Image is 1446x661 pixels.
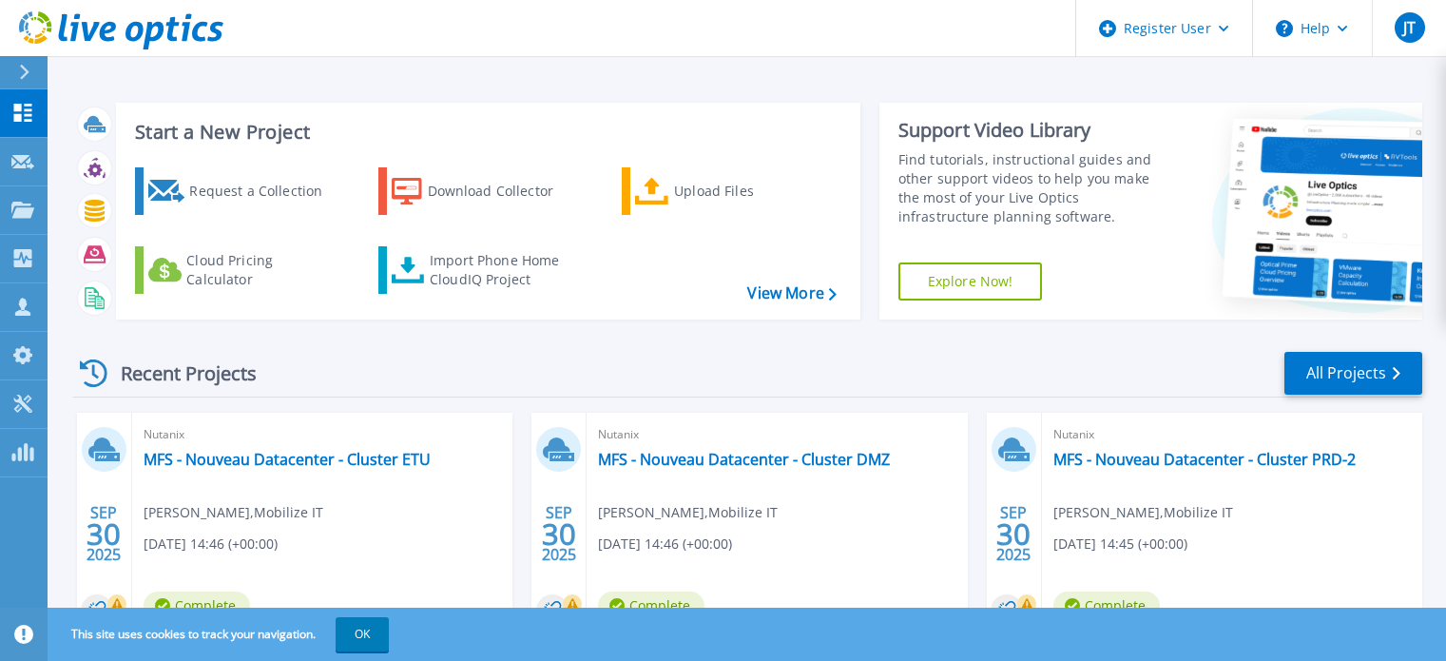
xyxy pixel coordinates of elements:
[898,118,1171,143] div: Support Video Library
[135,167,347,215] a: Request a Collection
[1053,450,1356,469] a: MFS - Nouveau Datacenter - Cluster PRD-2
[52,617,389,651] span: This site uses cookies to track your navigation.
[430,251,578,289] div: Import Phone Home CloudIQ Project
[336,617,389,651] button: OK
[542,526,576,542] span: 30
[898,262,1043,301] a: Explore Now!
[598,424,955,445] span: Nutanix
[1053,592,1160,620] span: Complete
[144,424,501,445] span: Nutanix
[186,251,338,289] div: Cloud Pricing Calculator
[144,502,323,523] span: [PERSON_NAME] , Mobilize IT
[428,172,580,210] div: Download Collector
[1403,20,1416,35] span: JT
[995,499,1031,569] div: SEP 2025
[622,167,834,215] a: Upload Files
[1053,534,1187,554] span: [DATE] 14:45 (+00:00)
[674,172,826,210] div: Upload Files
[86,499,122,569] div: SEP 2025
[898,150,1171,226] div: Find tutorials, instructional guides and other support videos to help you make the most of your L...
[598,592,704,620] span: Complete
[598,502,778,523] span: [PERSON_NAME] , Mobilize IT
[598,534,732,554] span: [DATE] 14:46 (+00:00)
[144,592,250,620] span: Complete
[541,499,577,569] div: SEP 2025
[1053,502,1233,523] span: [PERSON_NAME] , Mobilize IT
[144,450,431,469] a: MFS - Nouveau Datacenter - Cluster ETU
[189,172,341,210] div: Request a Collection
[378,167,590,215] a: Download Collector
[747,284,836,302] a: View More
[73,350,282,397] div: Recent Projects
[996,526,1031,542] span: 30
[144,534,278,554] span: [DATE] 14:46 (+00:00)
[1053,424,1411,445] span: Nutanix
[135,246,347,294] a: Cloud Pricing Calculator
[1284,352,1422,395] a: All Projects
[598,450,890,469] a: MFS - Nouveau Datacenter - Cluster DMZ
[87,526,121,542] span: 30
[135,122,836,143] h3: Start a New Project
